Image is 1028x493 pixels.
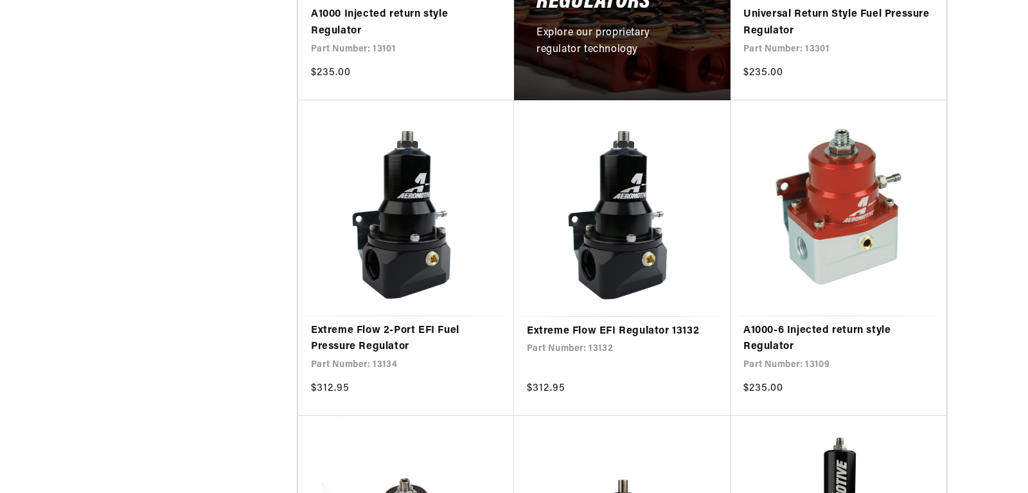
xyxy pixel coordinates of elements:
a: A1000 Injected return style Regulator [311,6,501,39]
a: Extreme Flow EFI Regulator 13132 [527,323,718,340]
a: A1000-6 Injected return style Regulator [743,323,934,355]
p: Explore our proprietary regulator technology [536,25,694,58]
a: Extreme Flow 2-Port EFI Fuel Pressure Regulator [311,323,501,355]
a: Universal Return Style Fuel Pressure Regulator [743,6,934,39]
